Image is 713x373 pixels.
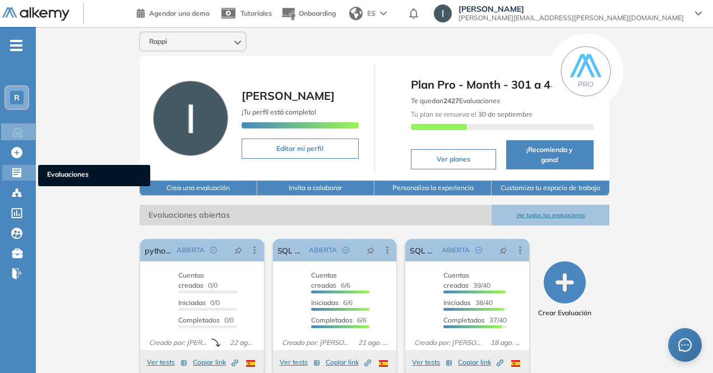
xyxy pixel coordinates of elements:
span: Crear Evaluación [538,308,591,318]
span: Copiar link [326,357,371,367]
span: 0/0 [178,316,234,324]
button: ¡Recomienda y gana! [506,140,594,169]
span: ES [367,8,376,19]
span: 22 ago. 2025 [225,338,260,348]
img: arrow [380,11,387,16]
button: Ver planes [411,149,496,169]
a: Agendar una demo [137,6,210,19]
b: 30 de septiembre [476,110,533,118]
span: Onboarding [299,9,336,17]
span: Completados [311,316,353,324]
span: check-circle [210,247,217,254]
span: R [14,93,20,102]
span: [PERSON_NAME] [242,89,335,103]
img: ESP [379,360,388,367]
span: Completados [178,316,220,324]
span: check-circle [342,247,349,254]
span: pushpin [499,246,507,255]
button: pushpin [358,241,383,259]
span: pushpin [367,246,374,255]
span: 6/6 [311,316,367,324]
span: Plan Pro - Month - 301 a 400 [411,76,594,93]
button: Crea una evaluación [140,181,257,196]
img: ESP [246,360,255,367]
img: Foto de perfil [153,81,228,156]
span: ABIERTA [177,245,205,255]
button: Personaliza la experiencia [374,181,492,196]
span: ¡Tu perfil está completo! [242,108,316,116]
span: Creado por: [PERSON_NAME] [277,338,354,348]
img: world [349,7,363,20]
span: Tutoriales [240,9,272,17]
button: Copiar link [458,356,503,369]
span: Rappi [149,37,167,46]
span: Cuentas creadas [443,271,469,289]
img: ESP [511,360,520,367]
button: Crear Evaluación [538,261,591,318]
button: pushpin [491,241,516,259]
span: Evaluaciones [47,169,141,182]
span: 39/40 [443,271,490,289]
span: 6/6 [311,271,350,289]
span: [PERSON_NAME] [459,4,684,13]
a: SQL Growth E&A [410,239,437,261]
a: SQL Turbo [277,239,305,261]
span: Cuentas creadas [311,271,337,289]
span: Tu plan se renueva el [411,110,533,118]
span: [PERSON_NAME][EMAIL_ADDRESS][PERSON_NAME][DOMAIN_NAME] [459,13,684,22]
button: Ver tests [280,356,320,369]
span: check-circle [475,247,482,254]
button: Copiar link [326,356,371,369]
button: Customiza tu espacio de trabajo [492,181,609,196]
span: 18 ago. 2025 [486,338,525,348]
button: Invita a colaborar [257,181,374,196]
span: Evaluaciones abiertas [140,205,492,225]
span: ABIERTA [442,245,470,255]
button: Editar mi perfil [242,139,358,159]
span: 21 ago. 2025 [354,338,392,348]
button: Copiar link [193,356,238,369]
span: 0/0 [178,271,217,289]
span: 6/6 [311,298,353,307]
img: Logo [2,7,70,21]
span: Iniciadas [311,298,339,307]
span: message [678,338,692,352]
i: - [10,44,22,47]
span: pushpin [234,246,242,255]
span: 38/40 [443,298,493,307]
span: Creado por: [PERSON_NAME] [145,338,211,348]
a: python support [145,239,172,261]
span: Creado por: [PERSON_NAME] [410,338,486,348]
button: Ver todas las evaluaciones [492,205,609,225]
span: Cuentas creadas [178,271,204,289]
span: Agendar una demo [149,9,210,17]
span: 0/0 [178,298,220,307]
button: pushpin [226,241,251,259]
span: ABIERTA [309,245,337,255]
b: 2427 [443,96,459,105]
span: Completados [443,316,485,324]
span: Iniciadas [443,298,471,307]
span: Copiar link [458,357,503,367]
button: Onboarding [281,2,336,26]
span: Iniciadas [178,298,206,307]
span: 37/40 [443,316,507,324]
button: Ver tests [412,356,452,369]
span: Te quedan Evaluaciones [411,96,500,105]
span: Copiar link [193,357,238,367]
button: Ver tests [147,356,187,369]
